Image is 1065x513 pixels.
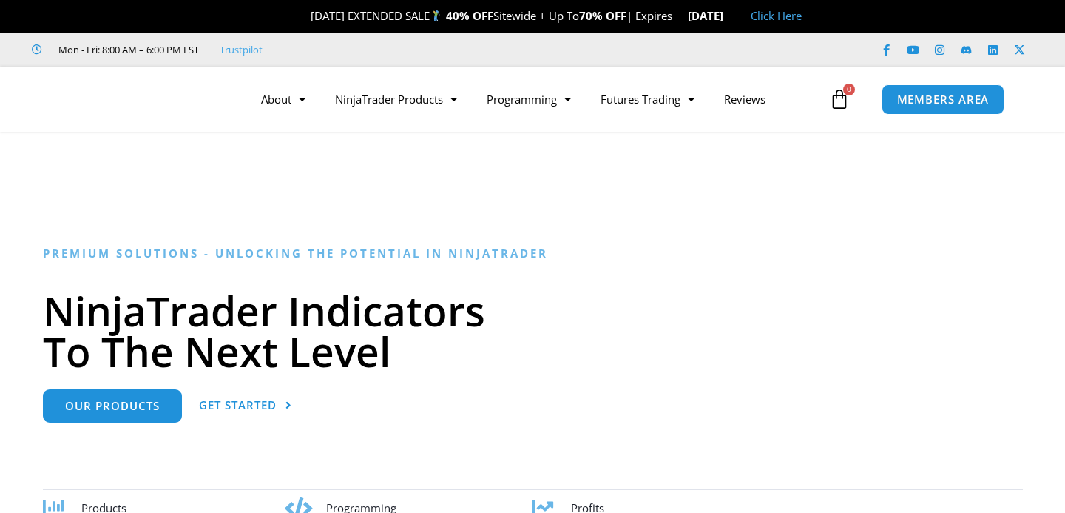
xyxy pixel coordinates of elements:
[220,41,263,58] a: Trustpilot
[807,78,872,121] a: 0
[579,8,626,23] strong: 70% OFF
[320,82,472,116] a: NinjaTrader Products
[724,10,735,21] img: 🏭
[199,400,277,411] span: Get Started
[65,400,160,412] span: Our Products
[751,8,802,23] a: Click Here
[472,82,586,116] a: Programming
[246,82,320,116] a: About
[246,82,825,116] nav: Menu
[299,10,310,21] img: 🎉
[843,84,855,95] span: 0
[43,290,1023,372] h1: NinjaTrader Indicators To The Next Level
[43,247,1023,261] h6: Premium Solutions - Unlocking the Potential in NinjaTrader
[882,84,1005,115] a: MEMBERS AREA
[199,389,292,423] a: Get Started
[446,8,493,23] strong: 40% OFF
[430,10,442,21] img: 🏌️‍♂️
[688,8,736,23] strong: [DATE]
[43,389,182,423] a: Our Products
[55,41,199,58] span: Mon - Fri: 8:00 AM – 6:00 PM EST
[897,94,990,105] span: MEMBERS AREA
[48,73,207,126] img: LogoAI | Affordable Indicators – NinjaTrader
[673,10,684,21] img: ⌛
[295,8,687,23] span: [DATE] EXTENDED SALE Sitewide + Up To | Expires
[586,82,709,116] a: Futures Trading
[709,82,780,116] a: Reviews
